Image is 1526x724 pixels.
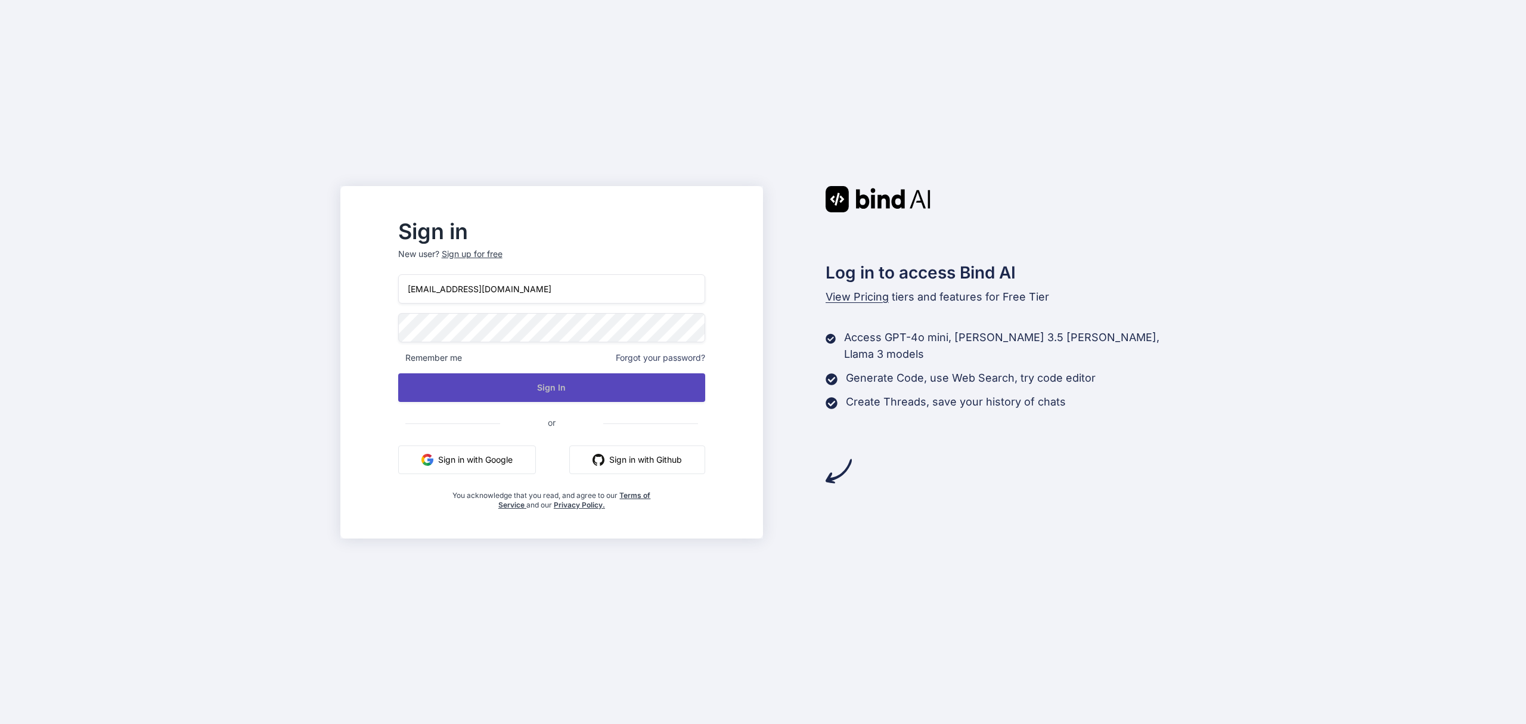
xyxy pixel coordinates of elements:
p: Create Threads, save your history of chats [846,394,1066,410]
input: Login or Email [398,274,706,304]
img: arrow [826,458,852,484]
span: View Pricing [826,290,889,303]
button: Sign in with Github [569,445,705,474]
img: google [421,454,433,466]
span: Forgot your password? [616,352,705,364]
p: tiers and features for Free Tier [826,289,1186,305]
p: Generate Code, use Web Search, try code editor [846,370,1096,386]
p: New user? [398,248,706,274]
img: Bind AI logo [826,186,931,212]
span: or [500,408,603,437]
img: github [593,454,604,466]
button: Sign in with Google [398,445,536,474]
a: Privacy Policy. [554,500,605,509]
a: Terms of Service [498,491,651,509]
span: Remember me [398,352,462,364]
div: Sign up for free [442,248,503,260]
h2: Log in to access Bind AI [826,260,1186,285]
div: You acknowledge that you read, and agree to our and our [449,484,655,510]
h2: Sign in [398,222,706,241]
p: Access GPT-4o mini, [PERSON_NAME] 3.5 [PERSON_NAME], Llama 3 models [844,329,1186,363]
button: Sign In [398,373,706,402]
